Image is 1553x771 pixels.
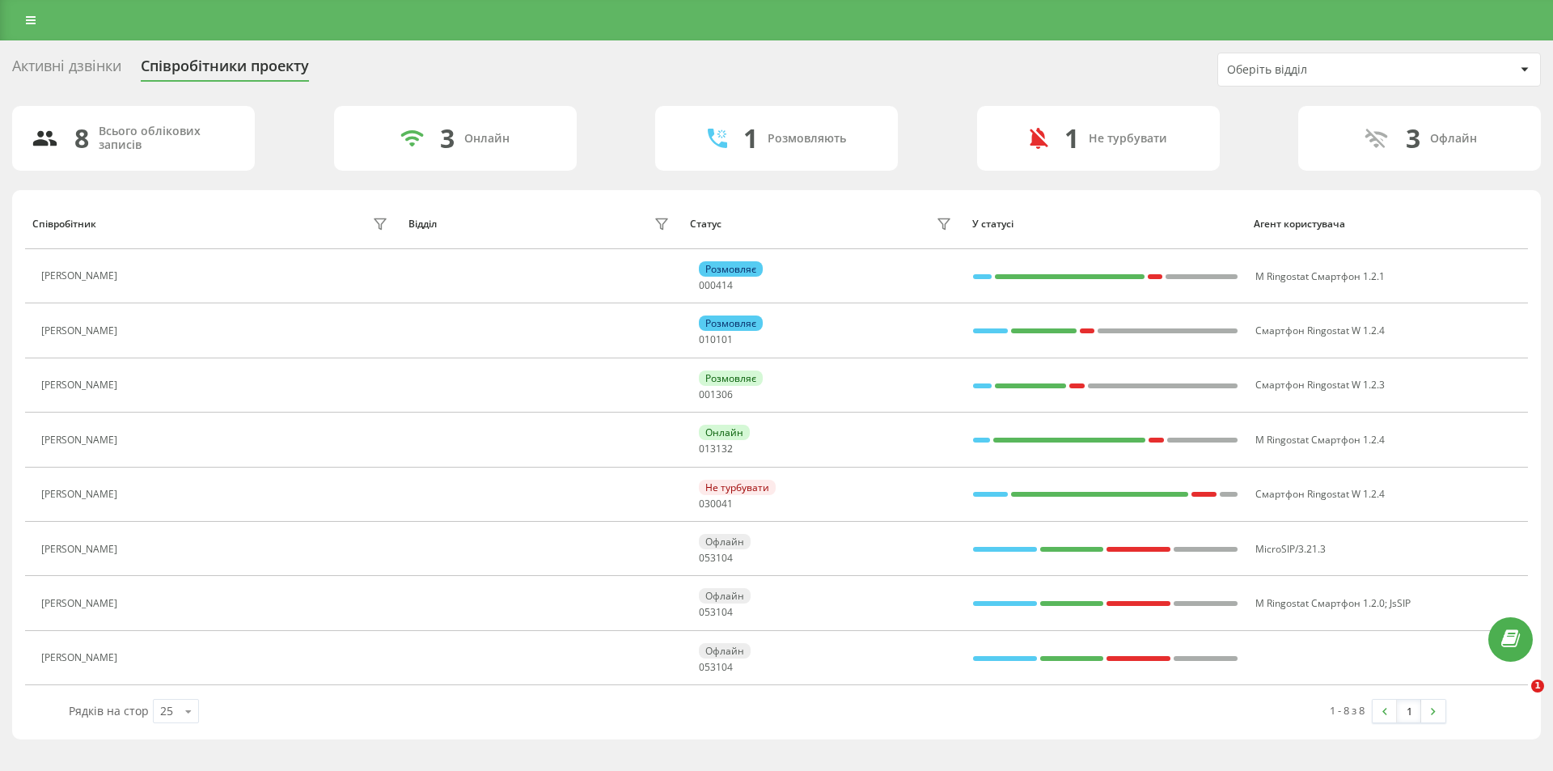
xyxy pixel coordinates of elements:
font: 01 [699,442,710,455]
font: MicroSIP/3.21.3 [1255,542,1326,556]
font: [PERSON_NAME] [41,487,117,501]
font: Рядків на стор [69,703,149,718]
font: 03 [699,497,710,510]
font: Смартфон Ringostat W 1.2.3 [1255,378,1385,392]
font: Статус [690,217,721,231]
font: 01 [721,333,733,346]
font: [PERSON_NAME] [41,433,117,447]
font: Відділ [408,217,437,231]
font: Співробітники проекту [141,56,309,75]
font: Онлайн [705,426,743,439]
font: [PERSON_NAME] [41,269,117,282]
font: Офлайн [705,535,744,549]
font: Смартфон Ringostat W 1.2.4 [1255,487,1385,501]
font: 05 [699,551,710,565]
font: 1 [743,121,758,155]
font: JsSIP [1390,596,1411,610]
font: Розмовляє [705,262,756,276]
font: 32 [721,442,733,455]
font: 00 [699,388,710,401]
font: Офлайн [1430,130,1477,146]
font: Не турбувати [1089,130,1167,146]
font: Офлайн [705,589,744,603]
font: Співробітник [32,217,96,231]
font: 01 [710,333,721,346]
font: 25 [160,703,173,718]
font: 04 [721,660,733,674]
font: 00 [699,278,710,292]
font: 05 [699,660,710,674]
font: Розмовляє [705,316,756,330]
font: 41 [721,497,733,510]
font: 31 [710,605,721,619]
font: 3 [1406,121,1420,155]
font: 06 [721,388,733,401]
font: Розмовляють [768,130,846,146]
font: Офлайн [705,644,744,658]
font: 3 [440,121,455,155]
font: [PERSON_NAME] [41,542,117,556]
font: 8 [74,121,89,155]
font: 31 [710,442,721,455]
font: 04 [710,278,721,292]
font: 31 [710,660,721,674]
font: 1 [1407,704,1412,718]
font: Агент користувача [1254,217,1345,231]
font: Розмовляє [705,371,756,385]
font: У статусі [972,217,1013,231]
font: M Ringostat Смартфон 1.2.0 [1255,596,1385,610]
font: 14 [721,278,733,292]
font: [PERSON_NAME] [41,378,117,392]
font: [PERSON_NAME] [41,324,117,337]
font: M Ringostat Смартфон 1.2.4 [1255,433,1385,447]
font: 01 [699,333,710,346]
font: 13 [710,388,721,401]
font: 1 [1534,680,1541,691]
iframe: Живий чат у інтеркомі [1498,680,1537,718]
font: Не турбувати [705,481,769,494]
font: [PERSON_NAME] [41,596,117,610]
font: 31 [710,551,721,565]
font: 04 [721,551,733,565]
font: Всього облікових записів [99,123,201,152]
font: 1 - 8 з 8 [1330,703,1365,718]
font: Активні дзвінки [12,56,121,75]
font: [PERSON_NAME] [41,650,117,664]
font: 04 [721,605,733,619]
font: Оберіть відділ [1227,61,1307,77]
font: 1 [1064,121,1079,155]
font: M Ringostat Смартфон 1.2.1 [1255,269,1385,283]
font: Онлайн [464,130,510,146]
font: 00 [710,497,721,510]
font: Смартфон Ringostat W 1.2.4 [1255,324,1385,337]
font: 05 [699,605,710,619]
